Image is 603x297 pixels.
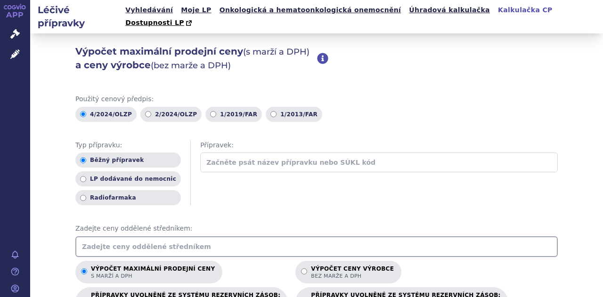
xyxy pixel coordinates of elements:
[81,268,87,274] input: Výpočet maximální prodejní cenys marží a DPH
[75,45,317,72] h2: Výpočet maximální prodejní ceny a ceny výrobce
[30,3,122,30] h2: Léčivé přípravky
[75,236,558,257] input: Zadejte ceny oddělené středníkem
[75,107,137,122] label: 4/2024/OLZP
[80,157,86,163] input: Běžný přípravek
[200,153,558,172] input: Začněte psát název přípravku nebo SÚKL kód
[145,111,151,117] input: 2/2024/OLZP
[80,195,86,201] input: Radiofarmaka
[75,95,558,104] span: Použitý cenový předpis:
[151,60,231,71] span: (bez marže a DPH)
[311,265,394,280] p: Výpočet ceny výrobce
[301,268,307,274] input: Výpočet ceny výrobcebez marže a DPH
[75,190,181,205] label: Radiofarmaka
[91,265,215,280] p: Výpočet maximální prodejní ceny
[122,16,196,30] a: Dostupnosti LP
[125,19,184,26] span: Dostupnosti LP
[270,111,277,117] input: 1/2013/FAR
[205,107,262,122] label: 1/2019/FAR
[217,4,404,16] a: Onkologická a hematoonkologická onemocnění
[200,141,558,150] span: Přípravek:
[91,273,215,280] span: s marží a DPH
[75,153,181,168] label: Běžný přípravek
[80,176,86,182] input: LP dodávané do nemocnic
[311,273,394,280] span: bez marže a DPH
[495,4,555,16] a: Kalkulačka CP
[178,4,214,16] a: Moje LP
[75,141,181,150] span: Typ přípravku:
[266,107,322,122] label: 1/2013/FAR
[406,4,493,16] a: Úhradová kalkulačka
[75,224,558,233] span: Zadejte ceny oddělené středníkem:
[243,47,310,57] span: (s marží a DPH)
[122,4,176,16] a: Vyhledávání
[140,107,202,122] label: 2/2024/OLZP
[210,111,216,117] input: 1/2019/FAR
[80,111,86,117] input: 4/2024/OLZP
[75,171,181,186] label: LP dodávané do nemocnic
